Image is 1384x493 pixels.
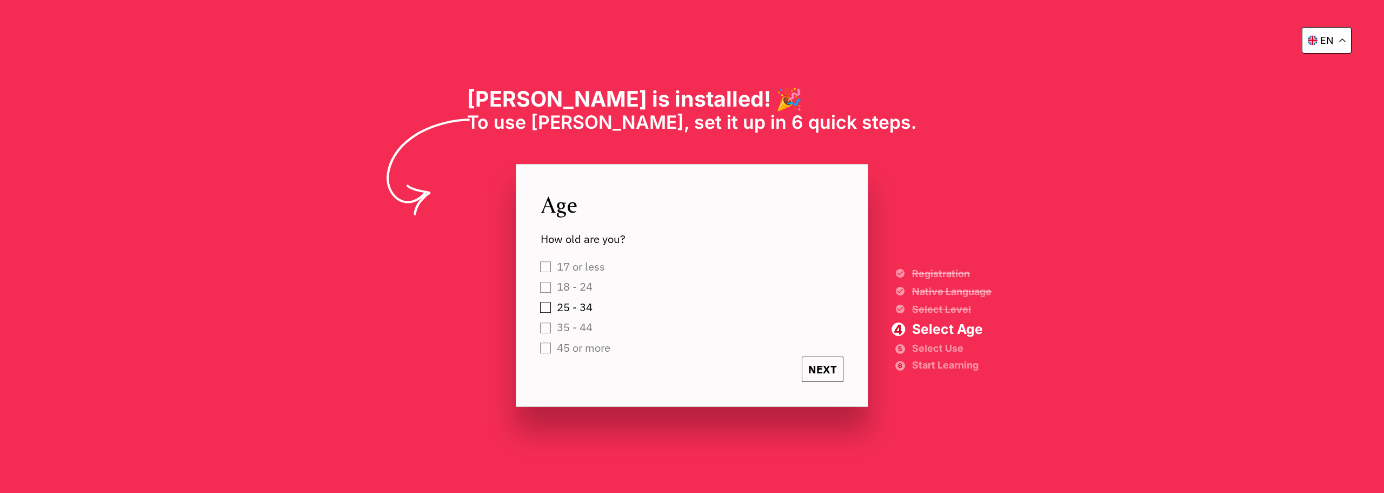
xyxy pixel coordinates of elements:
[912,344,992,353] span: Select Use
[557,301,593,314] span: 25 - 34
[541,189,844,220] span: Age
[467,86,917,111] h1: [PERSON_NAME] is installed! 🎉
[802,357,844,382] span: NEXT
[467,111,917,134] span: To use [PERSON_NAME], set it up in 6 quick steps.
[912,269,992,279] span: Registration
[912,361,992,370] span: Start Learning
[1320,35,1334,46] p: en
[912,287,992,297] span: Native Language
[912,323,992,336] span: Select Age
[541,232,844,246] span: How old are you?
[912,305,992,314] span: Select Level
